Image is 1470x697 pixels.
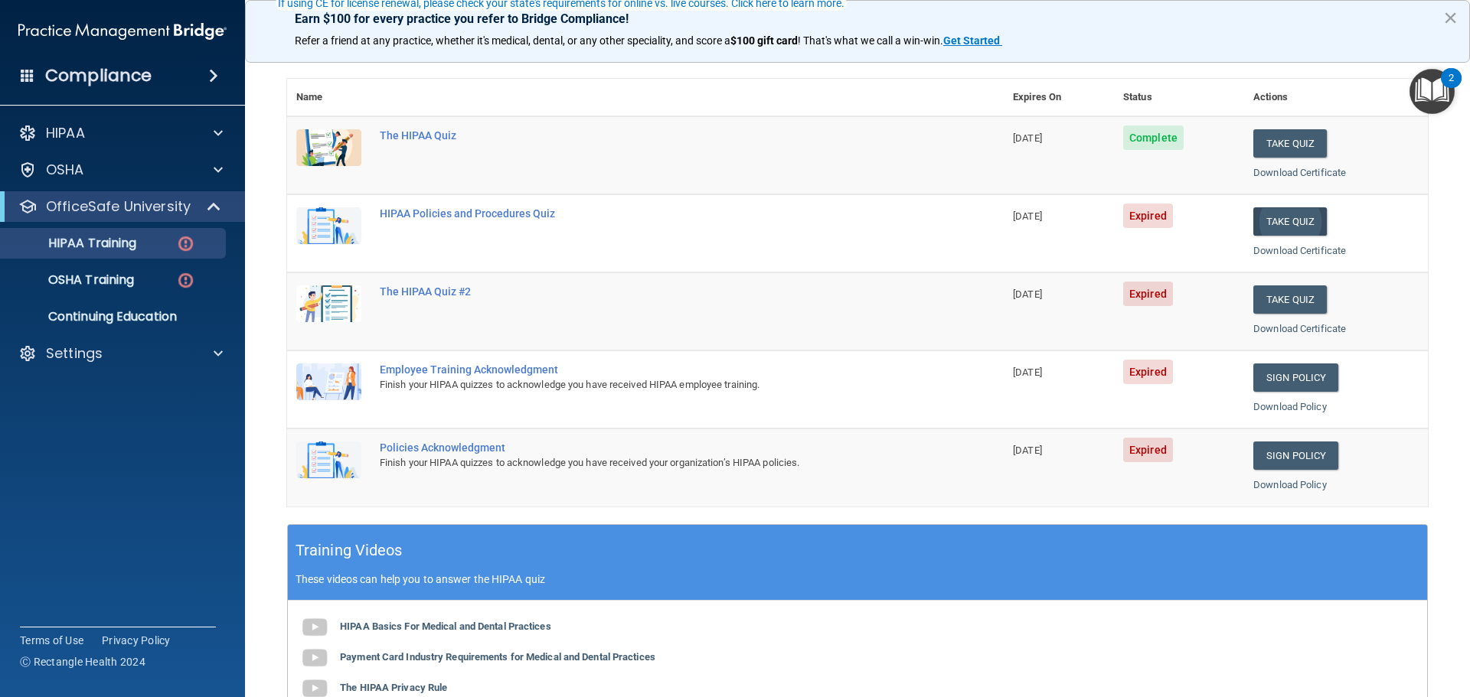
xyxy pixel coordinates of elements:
[798,34,943,47] span: ! That's what we call a win-win.
[1013,445,1042,456] span: [DATE]
[299,643,330,673] img: gray_youtube_icon.38fcd6cc.png
[1253,245,1346,256] a: Download Certificate
[1123,438,1173,462] span: Expired
[1253,285,1327,314] button: Take Quiz
[1123,360,1173,384] span: Expired
[102,633,171,648] a: Privacy Policy
[1253,441,1338,470] a: Sign Policy
[730,34,798,47] strong: $100 gift card
[176,271,195,290] img: danger-circle.6113f641.png
[295,34,730,47] span: Refer a friend at any practice, whether it's medical, dental, or any other speciality, and score a
[18,16,227,47] img: PMB logo
[20,654,145,669] span: Ⓒ Rectangle Health 2024
[1013,366,1042,378] span: [DATE]
[380,207,927,220] div: HIPAA Policies and Procedures Quiz
[380,454,927,472] div: Finish your HIPAA quizzes to acknowledge you have received your organization’s HIPAA policies.
[380,441,927,454] div: Policies Acknowledgment
[380,363,927,376] div: Employee Training Acknowledgment
[287,79,371,116] th: Name
[46,161,84,179] p: OSHA
[296,573,1419,585] p: These videos can help you to answer the HIPAA quiz
[18,161,223,179] a: OSHA
[1253,167,1346,178] a: Download Certificate
[296,537,403,564] h5: Training Videos
[18,124,223,142] a: HIPAA
[1123,204,1173,228] span: Expired
[340,651,655,663] b: Payment Card Industry Requirements for Medical and Dental Practices
[1013,288,1042,300] span: [DATE]
[1253,479,1327,490] a: Download Policy
[1443,5,1458,30] button: Close
[1253,207,1327,236] button: Take Quiz
[176,234,195,253] img: danger-circle.6113f641.png
[1253,401,1327,412] a: Download Policy
[1114,79,1244,116] th: Status
[1253,129,1327,158] button: Take Quiz
[340,620,551,632] b: HIPAA Basics For Medical and Dental Practices
[1013,210,1042,222] span: [DATE]
[299,612,330,643] img: gray_youtube_icon.38fcd6cc.png
[1449,78,1454,98] div: 2
[20,633,83,648] a: Terms of Use
[943,34,1002,47] a: Get Started
[10,309,219,324] p: Continuing Education
[340,682,447,693] b: The HIPAA Privacy Rule
[1253,323,1346,334] a: Download Certificate
[10,272,134,288] p: OSHA Training
[295,11,1420,26] p: Earn $100 for every practice you refer to Bridge Compliance!
[46,197,191,216] p: OfficeSafe University
[380,376,927,394] div: Finish your HIPAA quizzes to acknowledge you have received HIPAA employee training.
[1013,132,1042,144] span: [DATE]
[10,236,136,251] p: HIPAA Training
[943,34,1000,47] strong: Get Started
[1004,79,1114,116] th: Expires On
[1244,79,1428,116] th: Actions
[380,129,927,142] div: The HIPAA Quiz
[46,344,103,363] p: Settings
[46,124,85,142] p: HIPAA
[1253,363,1338,392] a: Sign Policy
[1410,69,1455,114] button: Open Resource Center, 2 new notifications
[18,344,223,363] a: Settings
[1123,125,1184,150] span: Complete
[380,285,927,298] div: The HIPAA Quiz #2
[18,197,222,216] a: OfficeSafe University
[1123,282,1173,306] span: Expired
[45,65,152,86] h4: Compliance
